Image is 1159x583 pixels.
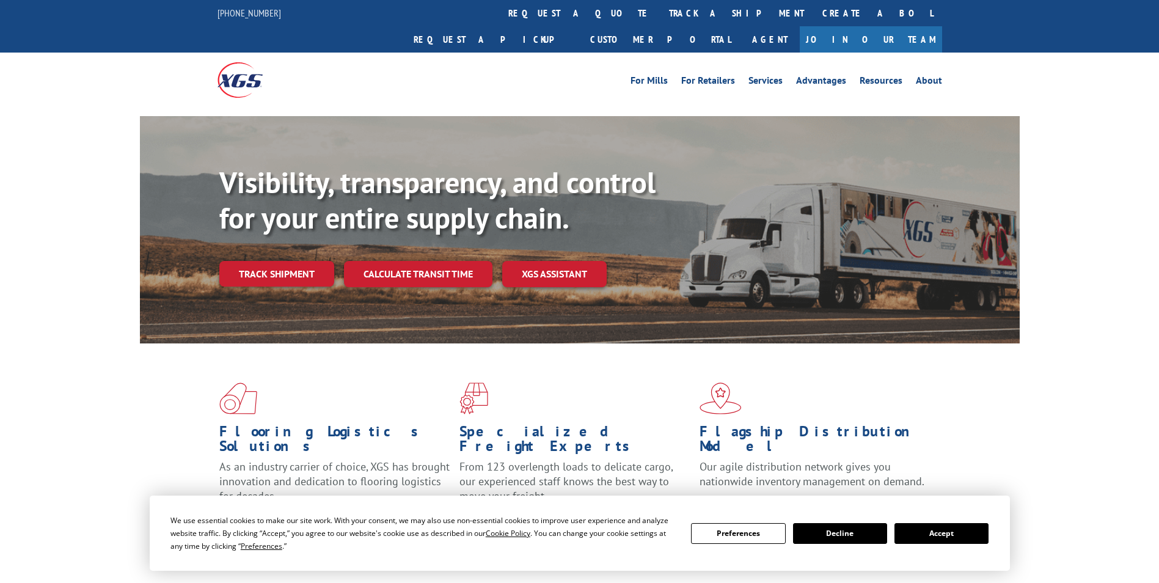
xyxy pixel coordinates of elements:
span: Preferences [241,541,282,551]
button: Preferences [691,523,785,544]
a: For Retailers [681,76,735,89]
a: [PHONE_NUMBER] [218,7,281,19]
h1: Specialized Freight Experts [459,424,690,460]
a: Track shipment [219,261,334,287]
a: Advantages [796,76,846,89]
img: xgs-icon-flagship-distribution-model-red [700,383,742,414]
a: Join Our Team [800,26,942,53]
img: xgs-icon-total-supply-chain-intelligence-red [219,383,257,414]
div: Cookie Consent Prompt [150,496,1010,571]
h1: Flagship Distribution Model [700,424,930,460]
a: Calculate transit time [344,261,492,287]
b: Visibility, transparency, and control for your entire supply chain. [219,163,656,237]
div: We use essential cookies to make our site work. With your consent, we may also use non-essential ... [170,514,676,552]
img: xgs-icon-focused-on-flooring-red [459,383,488,414]
a: Customer Portal [581,26,740,53]
span: As an industry carrier of choice, XGS has brought innovation and dedication to flooring logistics... [219,460,450,503]
a: XGS ASSISTANT [502,261,607,287]
a: About [916,76,942,89]
a: Request a pickup [404,26,581,53]
button: Accept [894,523,989,544]
span: Cookie Policy [486,528,530,538]
a: Agent [740,26,800,53]
span: Our agile distribution network gives you nationwide inventory management on demand. [700,460,924,488]
a: Services [748,76,783,89]
a: For Mills [631,76,668,89]
a: Resources [860,76,902,89]
h1: Flooring Logistics Solutions [219,424,450,460]
p: From 123 overlength loads to delicate cargo, our experienced staff knows the best way to move you... [459,460,690,514]
button: Decline [793,523,887,544]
